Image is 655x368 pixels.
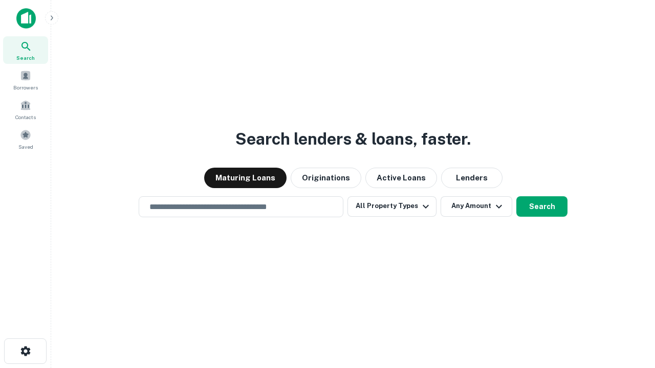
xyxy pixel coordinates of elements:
[13,83,38,91] span: Borrowers
[16,54,35,62] span: Search
[3,125,48,153] a: Saved
[16,8,36,29] img: capitalize-icon.png
[3,66,48,94] a: Borrowers
[441,168,503,188] button: Lenders
[18,143,33,151] span: Saved
[516,196,567,217] button: Search
[3,36,48,64] a: Search
[347,196,436,217] button: All Property Types
[365,168,437,188] button: Active Loans
[235,127,471,151] h3: Search lenders & loans, faster.
[291,168,361,188] button: Originations
[604,286,655,335] iframe: Chat Widget
[3,96,48,123] a: Contacts
[204,168,287,188] button: Maturing Loans
[441,196,512,217] button: Any Amount
[15,113,36,121] span: Contacts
